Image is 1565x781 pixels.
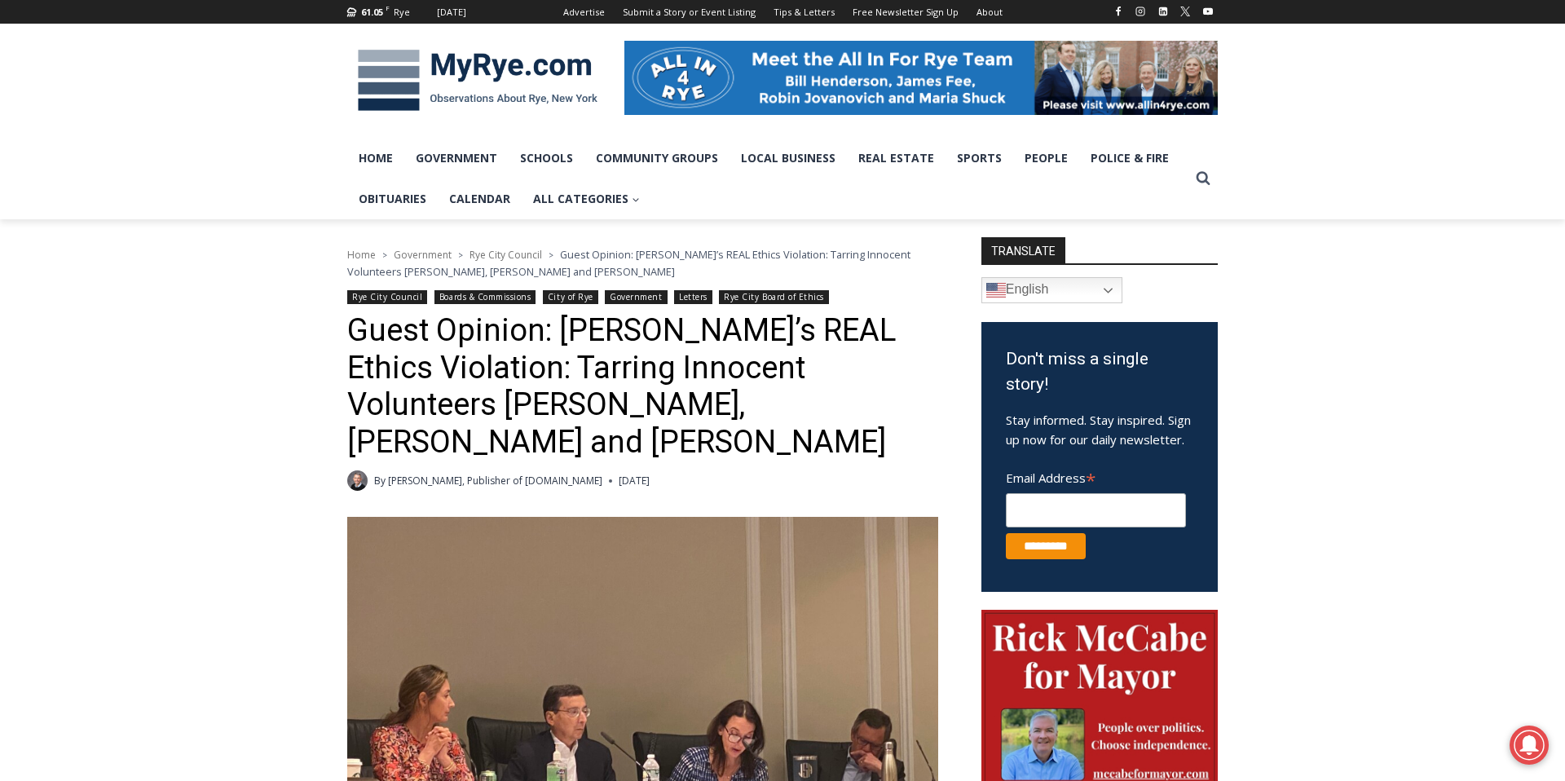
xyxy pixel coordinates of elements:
a: English [981,277,1122,303]
a: People [1013,138,1079,179]
label: Email Address [1006,461,1186,491]
span: > [549,249,553,261]
strong: TRANSLATE [981,237,1065,263]
a: Facebook [1109,2,1128,21]
a: Local Business [730,138,847,179]
a: Government [605,290,667,304]
nav: Breadcrumbs [347,246,938,280]
a: X [1175,2,1195,21]
span: 61.05 [361,6,383,18]
a: Real Estate [847,138,946,179]
a: Police & Fire [1079,138,1180,179]
a: Author image [347,470,368,491]
h3: Don't miss a single story! [1006,346,1193,398]
span: Guest Opinion: [PERSON_NAME]’s REAL Ethics Violation: Tarring Innocent Volunteers [PERSON_NAME], ... [347,247,910,278]
a: Rye City Board of Ethics [719,290,829,304]
a: Community Groups [584,138,730,179]
button: View Search Form [1188,164,1218,193]
span: > [458,249,463,261]
a: Boards & Commissions [434,290,536,304]
a: Sports [946,138,1013,179]
span: By [374,473,386,488]
span: > [382,249,387,261]
a: Letters [674,290,712,304]
div: Rye [394,5,410,20]
time: [DATE] [619,473,650,488]
a: Rye City Council [347,290,427,304]
a: Obituaries [347,179,438,219]
a: Home [347,138,404,179]
a: [PERSON_NAME], Publisher of [DOMAIN_NAME] [388,474,602,488]
a: YouTube [1198,2,1218,21]
img: All in for Rye [624,41,1218,114]
p: Stay informed. Stay inspired. Sign up now for our daily newsletter. [1006,410,1193,449]
a: Home [347,248,376,262]
div: [DATE] [437,5,466,20]
a: Government [394,248,452,262]
a: All Categories [522,179,651,219]
a: Calendar [438,179,522,219]
a: Rye City Council [469,248,542,262]
img: en [986,280,1006,300]
span: All Categories [533,190,640,208]
span: F [386,3,390,12]
a: Instagram [1131,2,1150,21]
img: MyRye.com [347,38,608,123]
a: City of Rye [543,290,598,304]
a: Linkedin [1153,2,1173,21]
nav: Primary Navigation [347,138,1188,220]
a: Government [404,138,509,179]
a: Schools [509,138,584,179]
h1: Guest Opinion: [PERSON_NAME]’s REAL Ethics Violation: Tarring Innocent Volunteers [PERSON_NAME], ... [347,312,938,461]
